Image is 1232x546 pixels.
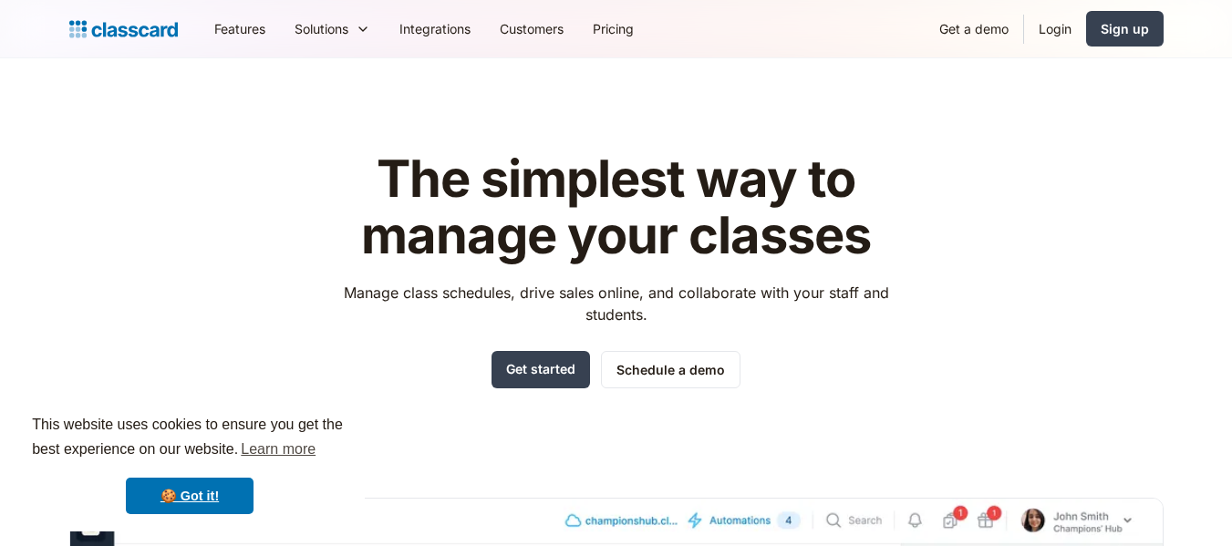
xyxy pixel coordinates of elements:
div: Sign up [1101,19,1149,38]
a: Schedule a demo [601,351,740,388]
p: Manage class schedules, drive sales online, and collaborate with your staff and students. [326,282,906,325]
a: Customers [485,8,578,49]
a: Pricing [578,8,648,49]
a: Login [1024,8,1086,49]
a: Features [200,8,280,49]
a: dismiss cookie message [126,478,254,514]
a: Integrations [385,8,485,49]
a: Get a demo [925,8,1023,49]
span: This website uses cookies to ensure you get the best experience on our website. [32,414,347,463]
a: home [69,16,178,42]
div: Solutions [295,19,348,38]
div: Solutions [280,8,385,49]
a: learn more about cookies [238,436,318,463]
a: Get started [492,351,590,388]
h1: The simplest way to manage your classes [326,151,906,263]
a: Sign up [1086,11,1164,46]
div: cookieconsent [15,397,365,531]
